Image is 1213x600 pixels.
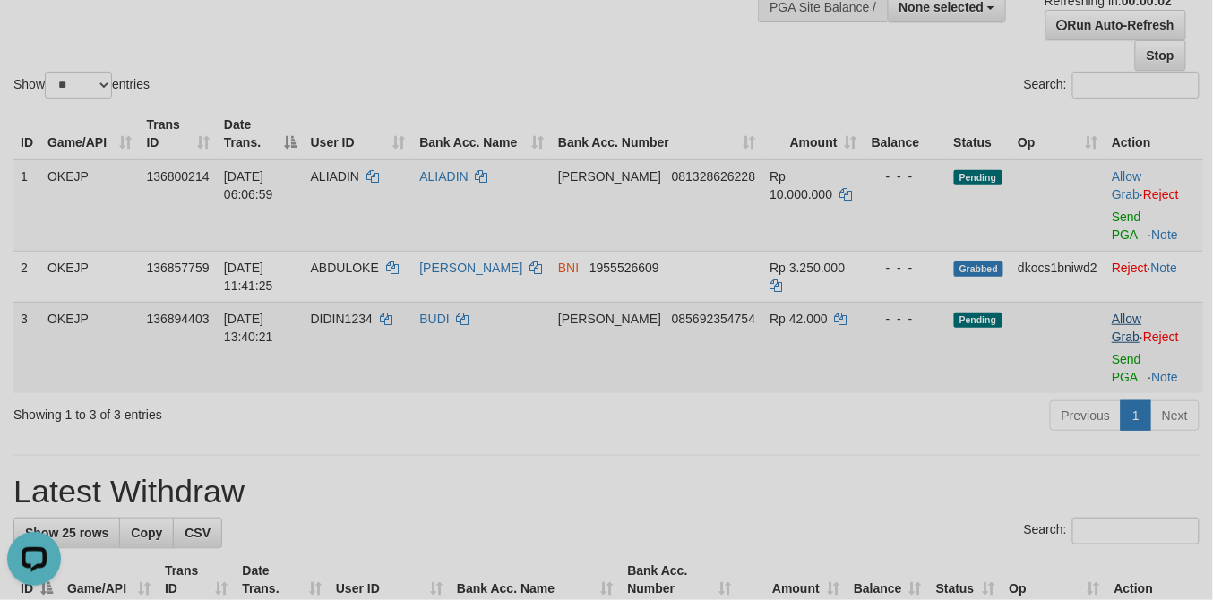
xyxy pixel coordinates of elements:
[13,399,492,424] div: Showing 1 to 3 of 3 entries
[947,108,1011,159] th: Status
[419,169,468,184] a: ALIADIN
[1045,10,1186,40] a: Run Auto-Refresh
[224,261,273,293] span: [DATE] 11:41:25
[558,169,661,184] span: [PERSON_NAME]
[1121,400,1151,431] a: 1
[872,259,940,277] div: - - -
[672,312,755,326] span: Copy 085692354754 to clipboard
[7,7,61,61] button: Open LiveChat chat widget
[304,108,413,159] th: User ID: activate to sort column ascending
[865,108,947,159] th: Balance
[1112,210,1141,242] a: Send PGA
[1152,227,1179,242] a: Note
[119,518,174,548] a: Copy
[1151,261,1178,275] a: Note
[419,261,522,275] a: [PERSON_NAME]
[1150,400,1200,431] a: Next
[1011,251,1105,302] td: dkocs1bniwd2
[147,169,210,184] span: 136800214
[40,251,140,302] td: OKEJP
[558,261,579,275] span: BNI
[954,261,1004,277] span: Grabbed
[1011,108,1105,159] th: Op: activate to sort column ascending
[13,474,1200,510] h1: Latest Withdraw
[551,108,762,159] th: Bank Acc. Number: activate to sort column ascending
[311,169,359,184] span: ALIADIN
[173,518,222,548] a: CSV
[147,312,210,326] span: 136894403
[770,169,832,201] span: Rp 10.000.000
[185,526,211,540] span: CSV
[1112,169,1143,201] span: ·
[224,312,273,344] span: [DATE] 13:40:21
[1105,108,1203,159] th: Action
[45,72,112,99] select: Showentries
[40,108,140,159] th: Game/API: activate to sort column ascending
[1112,312,1141,344] a: Allow Grab
[1112,169,1141,201] a: Allow Grab
[13,302,40,393] td: 3
[217,108,304,159] th: Date Trans.: activate to sort column descending
[1072,518,1200,544] input: Search:
[419,312,449,326] a: BUDI
[872,167,940,185] div: - - -
[1105,159,1203,252] td: ·
[13,72,150,99] label: Show entries
[13,108,40,159] th: ID
[770,312,828,326] span: Rp 42.000
[131,526,162,540] span: Copy
[1152,370,1179,384] a: Note
[589,261,659,275] span: Copy 1955526609 to clipboard
[1112,352,1141,384] a: Send PGA
[40,302,140,393] td: OKEJP
[1024,72,1200,99] label: Search:
[1143,330,1179,344] a: Reject
[1072,72,1200,99] input: Search:
[412,108,551,159] th: Bank Acc. Name: activate to sort column ascending
[1135,40,1186,71] a: Stop
[558,312,661,326] span: [PERSON_NAME]
[224,169,273,201] span: [DATE] 06:06:59
[311,312,373,326] span: DIDIN1234
[954,313,1002,328] span: Pending
[1143,187,1179,201] a: Reject
[1105,251,1203,302] td: ·
[40,159,140,252] td: OKEJP
[13,159,40,252] td: 1
[1024,518,1200,544] label: Search:
[954,170,1002,185] span: Pending
[311,261,379,275] span: ABDULOKE
[1105,302,1203,393] td: ·
[140,108,217,159] th: Trans ID: activate to sort column ascending
[147,261,210,275] span: 136857759
[1112,312,1143,344] span: ·
[1112,261,1148,275] a: Reject
[770,261,845,275] span: Rp 3.250.000
[672,169,755,184] span: Copy 081328626228 to clipboard
[1050,400,1122,431] a: Previous
[762,108,864,159] th: Amount: activate to sort column ascending
[13,251,40,302] td: 2
[872,310,940,328] div: - - -
[13,518,120,548] a: Show 25 rows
